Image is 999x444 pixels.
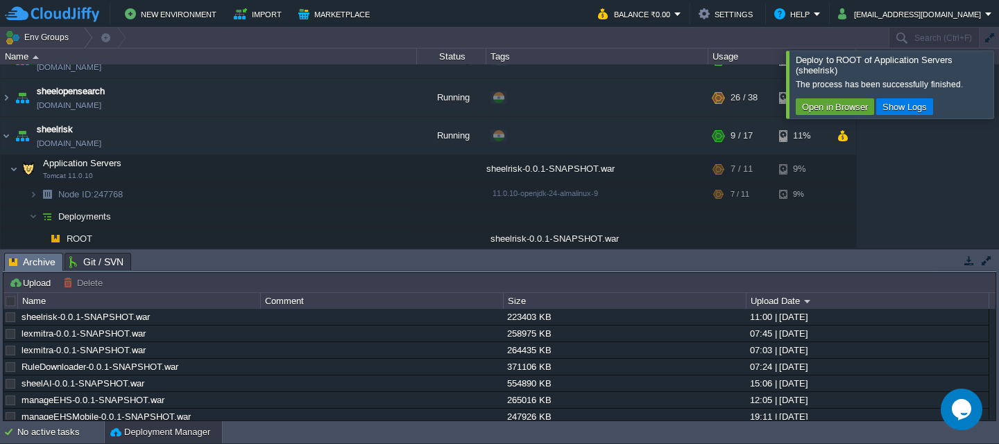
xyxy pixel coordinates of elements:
[699,6,757,22] button: Settings
[779,187,824,208] div: 9%
[22,411,191,422] a: manageEHSMobile-0.0.1-SNAPSHOT.war
[17,421,104,443] div: No active tasks
[796,79,990,90] div: The process has been successfully finished.
[33,55,39,59] img: AMDAwAAAACH5BAEAAAAALAAAAAABAAEAAAICRAEAOw==
[731,121,753,158] div: 9 / 17
[125,6,221,22] button: New Environment
[746,342,988,358] div: 07:03 | [DATE]
[37,140,101,154] a: [DOMAIN_NAME]
[798,100,872,113] button: Open in Browser
[110,425,210,439] button: Deployment Manager
[878,100,931,113] button: Show Logs
[504,375,745,391] div: 554890 KB
[486,159,708,186] div: sheelrisk-0.0.1-SNAPSHOT.war
[746,409,988,425] div: 19:11 | [DATE]
[493,193,598,201] span: 11.0.10-openjdk-24-almalinux-9
[37,88,105,102] a: sheelopensearch
[504,326,745,341] div: 258975 KB
[46,231,65,253] img: AMDAwAAAACH5BAEAAAAALAAAAAABAAEAAAICRAEAOw==
[504,309,745,325] div: 223403 KB
[58,193,94,203] span: Node ID:
[709,48,855,64] div: Usage
[42,161,123,172] a: Application ServersTomcat 11.0.10
[69,254,123,270] span: Git / SVN
[746,392,988,408] div: 12:05 | [DATE]
[298,6,374,22] button: Marketplace
[37,231,46,253] img: AMDAwAAAACH5BAEAAAAALAAAAAABAAEAAAICRAEAOw==
[29,209,37,231] img: AMDAwAAAACH5BAEAAAAALAAAAAABAAEAAAICRAEAOw==
[418,48,486,64] div: Status
[37,102,101,116] span: [DOMAIN_NAME]
[504,392,745,408] div: 265016 KB
[57,192,125,204] a: Node ID:247768
[746,359,988,375] div: 07:24 | [DATE]
[5,6,99,23] img: CloudJiffy
[19,159,38,186] img: AMDAwAAAACH5BAEAAAAALAAAAAABAAEAAAICRAEAOw==
[9,276,55,289] button: Upload
[417,121,486,158] div: Running
[731,187,749,208] div: 7 / 11
[417,82,486,120] div: Running
[37,126,73,140] a: sheelrisk
[234,6,286,22] button: Import
[22,362,178,372] a: RuleDownloader-0.0.1-SNAPSHOT.war
[941,389,985,430] iframe: chat widget
[747,293,989,309] div: Upload Date
[487,48,708,64] div: Tags
[5,28,74,47] button: Env Groups
[63,276,107,289] button: Delete
[504,409,745,425] div: 247926 KB
[1,121,12,158] img: AMDAwAAAACH5BAEAAAAALAAAAAABAAEAAAICRAEAOw==
[37,187,57,208] img: AMDAwAAAACH5BAEAAAAALAAAAAABAAEAAAICRAEAOw==
[779,121,824,158] div: 11%
[731,82,758,120] div: 26 / 38
[43,175,93,184] span: Tomcat 11.0.10
[22,378,144,389] a: sheelAI-0.0.1-SNAPSHOT.war
[57,192,125,204] span: 247768
[746,309,988,325] div: 11:00 | [DATE]
[731,159,753,186] div: 7 / 11
[504,293,746,309] div: Size
[9,254,55,271] span: Archive
[22,345,146,355] a: lexmitra-0.0.1-SNAPSHOT.war
[1,82,12,120] img: AMDAwAAAACH5BAEAAAAALAAAAAABAAEAAAICRAEAOw==
[779,159,824,186] div: 9%
[37,64,101,78] a: [DOMAIN_NAME]
[12,121,32,158] img: AMDAwAAAACH5BAEAAAAALAAAAAABAAEAAAICRAEAOw==
[1,48,416,64] div: Name
[57,214,113,226] a: Deployments
[486,231,708,253] div: sheelrisk-0.0.1-SNAPSHOT.war
[779,82,824,120] div: 5%
[746,375,988,391] div: 15:06 | [DATE]
[774,6,814,22] button: Help
[22,312,150,322] a: sheelrisk-0.0.1-SNAPSHOT.war
[796,55,953,76] span: Deploy to ROOT of Application Servers (sheelrisk)
[42,161,123,172] span: Application Servers
[12,82,32,120] img: AMDAwAAAACH5BAEAAAAALAAAAAABAAEAAAICRAEAOw==
[22,395,164,405] a: manageEHS-0.0.1-SNAPSHOT.war
[10,159,18,186] img: AMDAwAAAACH5BAEAAAAALAAAAAABAAEAAAICRAEAOw==
[838,6,985,22] button: [EMAIL_ADDRESS][DOMAIN_NAME]
[262,293,503,309] div: Comment
[504,342,745,358] div: 264435 KB
[29,187,37,208] img: AMDAwAAAACH5BAEAAAAALAAAAAABAAEAAAICRAEAOw==
[22,328,146,339] a: lexmitra-0.0.1-SNAPSHOT.war
[598,6,674,22] button: Balance ₹0.00
[37,209,57,231] img: AMDAwAAAACH5BAEAAAAALAAAAAABAAEAAAICRAEAOw==
[19,293,260,309] div: Name
[65,236,94,248] a: ROOT
[504,359,745,375] div: 371106 KB
[746,326,988,341] div: 07:45 | [DATE]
